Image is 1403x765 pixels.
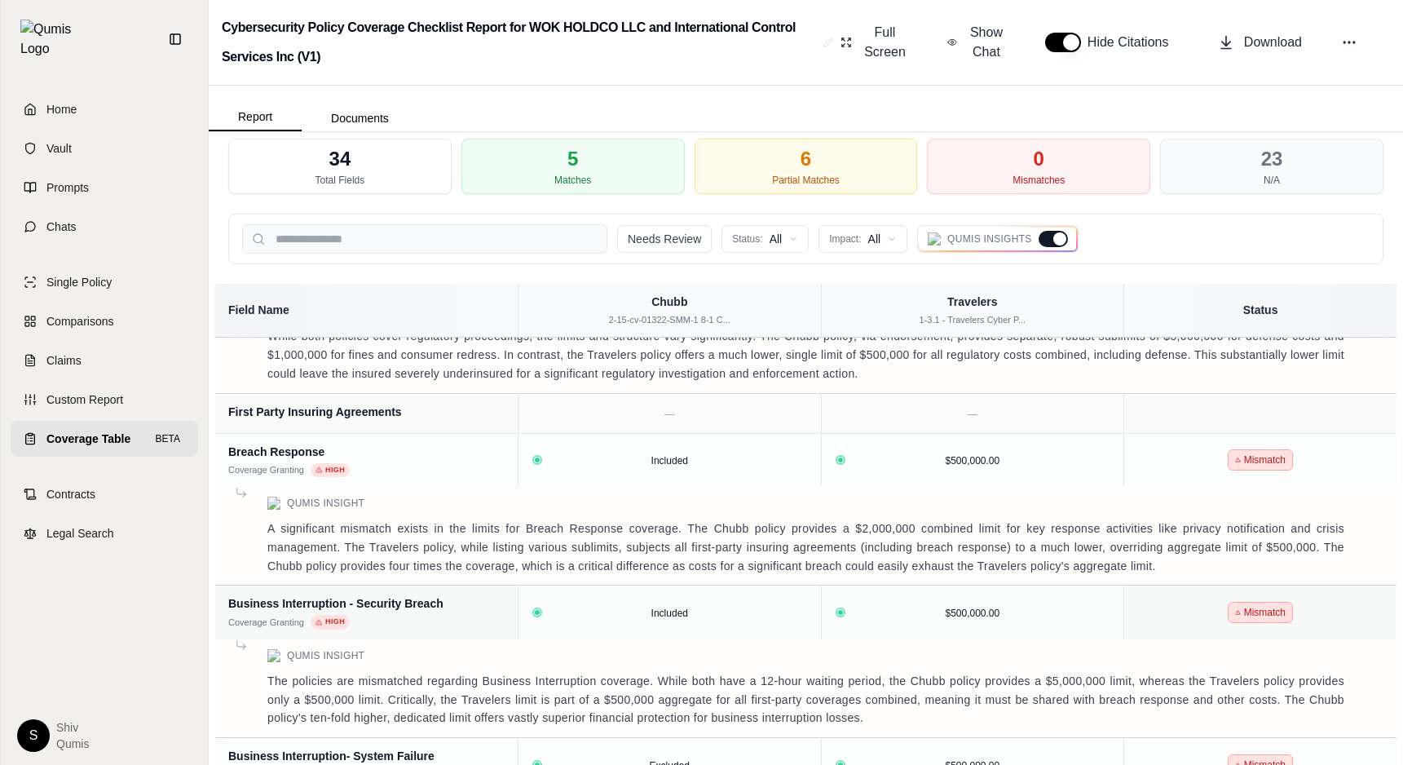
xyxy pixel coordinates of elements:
span: Chats [46,219,77,235]
a: Legal Search [11,515,198,551]
div: First Party Insuring Agreements [228,404,505,420]
button: Documents [302,105,418,131]
button: Impact:All [818,225,907,253]
span: Mismatch [1228,449,1293,471]
span: Qumis Insights [947,232,1032,245]
div: Travelers [832,294,1114,310]
span: All [868,231,881,247]
span: Status: [732,232,762,245]
div: 1-3.1 - Travelers Cyber P... [832,313,1114,327]
div: 6 [801,146,811,172]
span: Prompts [46,179,89,196]
a: Chats [11,209,198,245]
div: Mismatches [1013,174,1065,187]
span: Show Chat [967,23,1006,62]
span: Included [651,608,688,619]
a: Prompts [11,170,198,206]
div: 23 [1261,146,1283,172]
span: Qumis Insight [287,497,364,510]
button: Needs Review [617,225,712,253]
div: Breach Response [228,444,505,460]
span: Coverage Table [46,431,130,447]
button: Full Screen [834,16,915,69]
span: — [968,409,977,420]
div: Coverage Granting [228,616,304,630]
a: Custom Report [11,382,198,418]
div: 5 [567,146,578,172]
div: N/A [1264,174,1280,187]
span: $500,000.00 [945,608,999,619]
span: BETA [151,431,185,447]
div: 34 [329,146,351,172]
span: Shiv [56,719,89,736]
p: While both policies cover regulatory proceedings, the limits and structure vary significantly. Th... [267,327,1344,382]
p: A significant mismatch exists in the limits for Breach Response coverage. The Chubb policy provid... [267,520,1344,575]
span: Comparisons [46,313,113,329]
span: $500,000.00 [945,455,999,467]
span: Qumis [56,736,89,752]
a: Coverage TableBETA [11,421,198,457]
button: Show Chat [941,16,1013,69]
span: High [311,463,350,478]
div: Matches [554,174,591,187]
span: Full Screen [862,23,908,62]
div: Business Interruption- System Failure [228,748,505,764]
span: Contracts [46,486,95,502]
p: The policies are mismatched regarding Business Interruption coverage. While both have a 12-hour w... [267,672,1344,727]
span: Qumis Insight [287,649,364,662]
span: Impact: [829,232,861,245]
span: Hide Citations [1088,33,1179,52]
button: Download [1211,26,1308,59]
span: Legal Search [46,525,114,542]
div: 0 [1034,146,1044,172]
span: Single Policy [46,274,112,290]
span: Included [651,455,688,467]
a: Claims [11,343,198,378]
span: Download [1244,33,1302,52]
a: Vault [11,130,198,166]
span: Claims [46,352,82,369]
button: Collapse sidebar [162,26,188,52]
span: High [311,615,350,630]
img: Qumis Logo [267,649,280,662]
img: Qumis Logo [20,20,82,59]
div: Partial Matches [772,174,840,187]
span: All [770,231,783,247]
button: Status:All [721,225,809,253]
a: Contracts [11,476,198,512]
span: Vault [46,140,72,157]
div: Business Interruption - Security Breach [228,595,505,612]
img: Qumis Logo [267,497,280,510]
a: Comparisons [11,303,198,339]
div: S [17,719,50,752]
div: Chubb [528,294,811,310]
a: Single Policy [11,264,198,300]
a: Home [11,91,198,127]
div: Coverage Granting [228,463,304,477]
span: — [664,409,674,420]
span: Mismatch [1228,602,1293,623]
th: Status [1124,284,1396,337]
h2: Cybersecurity Policy Coverage Checklist Report for WOK HOLDCO LLC and International Control Servi... [222,13,816,72]
button: Report [209,104,302,131]
span: Custom Report [46,391,123,408]
img: Qumis Logo [928,232,941,245]
span: Home [46,101,77,117]
div: Total Fields [315,174,365,187]
div: 2-15-cv-01322-SMM-1 8-1 C... [528,313,811,327]
th: Field Name [215,284,518,337]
